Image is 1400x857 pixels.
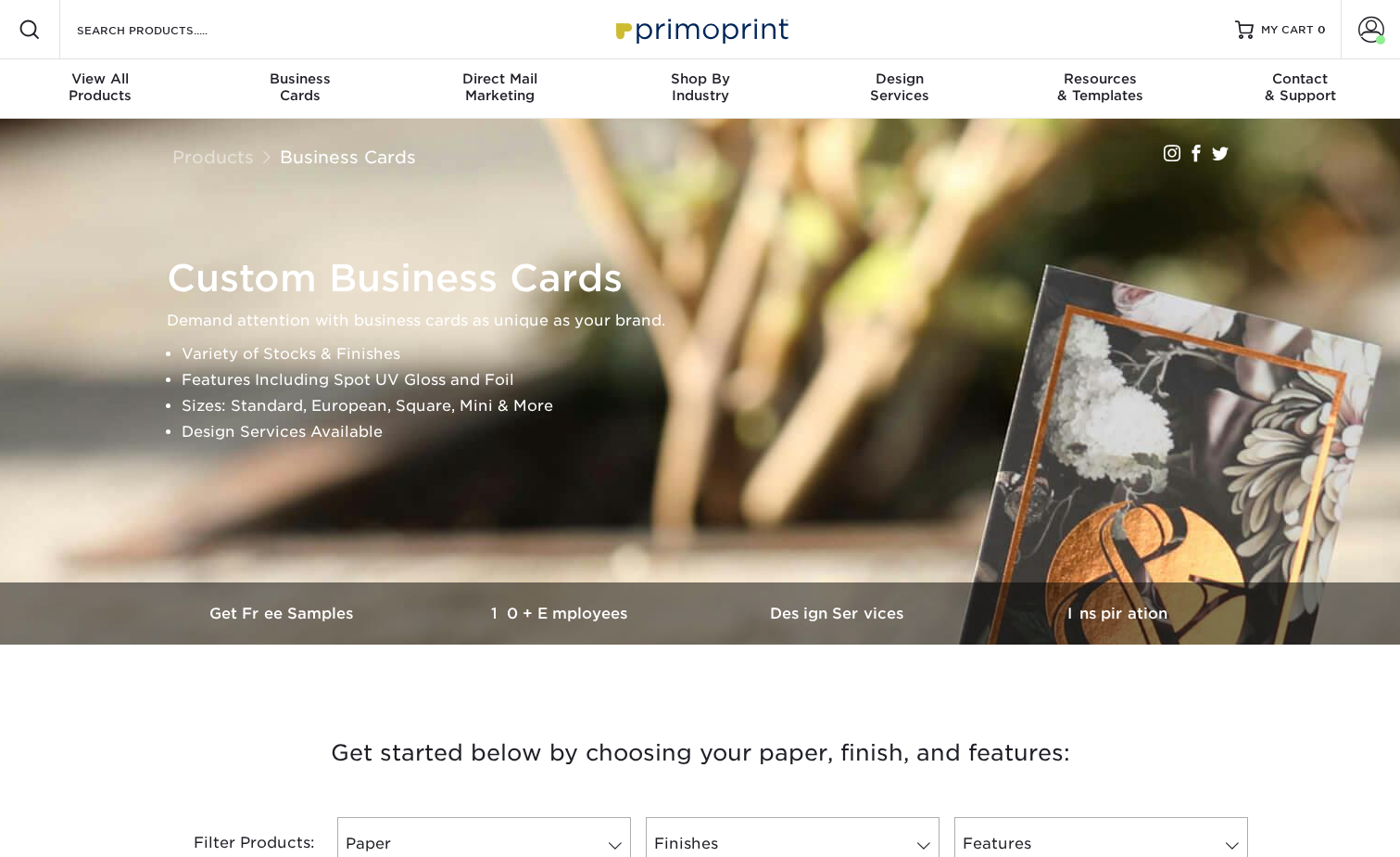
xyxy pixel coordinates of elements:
[167,256,1251,301] h1: Custom Business Cards
[1200,70,1400,87] span: Contact
[1200,70,1400,104] div: & Support
[158,711,1242,795] h3: Get started below by choosing your paper, finish, and features:
[200,70,400,87] span: Business
[423,605,700,622] h3: 10+ Employees
[200,59,400,119] a: BusinessCards
[1000,70,1200,87] span: Resources
[600,59,801,119] a: Shop ByIndustry
[978,582,1256,645] a: Inspiration
[978,605,1256,622] h3: Inspiration
[167,308,1251,334] p: Demand attention with business cards as unique as your brand.
[1200,59,1400,119] a: Contact& Support
[145,605,423,622] h3: Get Free Samples
[400,70,600,87] span: Direct Mail
[400,70,600,104] div: Marketing
[423,582,700,645] a: 10+ Employees
[182,341,1251,367] li: Variety of Stocks & Finishes
[1318,23,1326,36] span: 0
[200,70,400,104] div: Cards
[145,582,423,645] a: Get Free Samples
[75,19,256,41] input: SEARCH PRODUCTS.....
[400,59,600,119] a: Direct MailMarketing
[182,367,1251,393] li: Features Including Spot UV Gloss and Foil
[608,9,793,49] img: Primoprint
[700,605,978,622] h3: Design Services
[182,393,1251,419] li: Sizes: Standard, European, Square, Mini & More
[172,147,254,167] a: Products
[600,70,801,87] span: Shop By
[1261,22,1314,38] span: MY CART
[800,70,1000,87] span: Design
[700,582,978,645] a: Design Services
[1000,70,1200,104] div: & Templates
[600,70,801,104] div: Industry
[182,419,1251,445] li: Design Services Available
[280,147,416,167] a: Business Cards
[800,59,1000,119] a: DesignServices
[800,70,1000,104] div: Services
[1000,59,1200,119] a: Resources& Templates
